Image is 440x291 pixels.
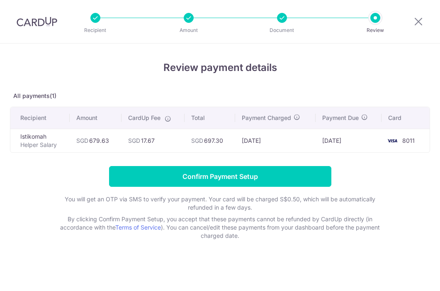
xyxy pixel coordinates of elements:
td: [DATE] [316,129,382,152]
img: <span class="translation_missing" title="translation missing: en.account_steps.new_confirm_form.b... [384,136,401,146]
input: Confirm Payment Setup [109,166,331,187]
span: CardUp Fee [128,114,160,122]
td: 697.30 [185,129,235,152]
td: 17.67 [122,129,185,152]
p: By clicking Confirm Payment Setup, you accept that these payments cannot be refunded by CardUp di... [54,215,386,240]
span: SGD [128,137,140,144]
th: Card [382,107,430,129]
span: Payment Charged [242,114,291,122]
th: Recipient [10,107,70,129]
p: Helper Salary [20,141,63,149]
h4: Review payment details [10,60,430,75]
p: Amount [158,26,219,34]
span: Payment Due [322,114,359,122]
a: Terms of Service [115,224,161,231]
th: Amount [70,107,121,129]
img: CardUp [17,17,57,27]
p: Recipient [65,26,126,34]
td: 679.63 [70,129,121,152]
td: [DATE] [235,129,316,152]
td: Istikomah [10,129,70,152]
th: Total [185,107,235,129]
p: All payments(1) [10,92,430,100]
p: Review [345,26,406,34]
span: SGD [76,137,88,144]
p: You will get an OTP via SMS to verify your payment. Your card will be charged S$0.50, which will ... [54,195,386,212]
p: Document [251,26,313,34]
span: SGD [191,137,203,144]
span: 8011 [402,137,415,144]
